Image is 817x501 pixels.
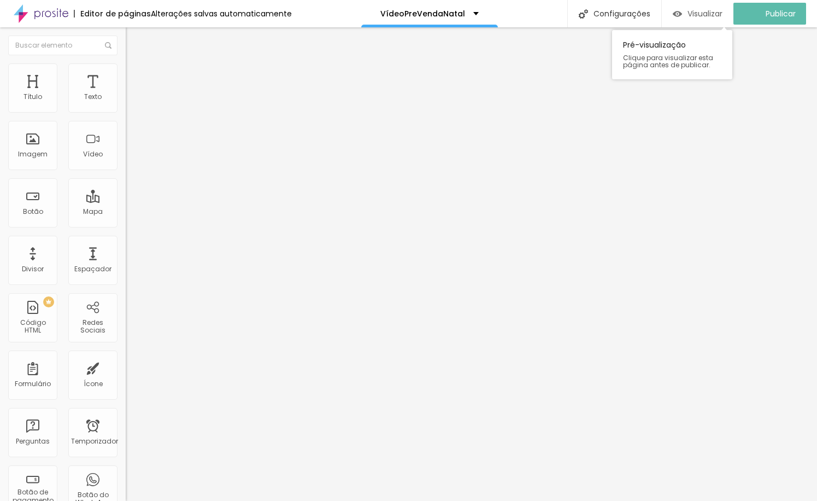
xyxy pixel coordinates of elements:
[74,264,111,273] font: Espaçador
[80,318,105,335] font: Redes Sociais
[71,436,118,446] font: Temporizador
[623,53,713,69] font: Clique para visualizar esta página antes de publicar.
[83,149,103,159] font: Vídeo
[380,8,465,19] font: VídeoPreVendaNatal
[593,8,650,19] font: Configurações
[23,207,43,216] font: Botão
[766,8,796,19] font: Publicar
[18,149,48,159] font: Imagem
[22,264,44,273] font: Divisor
[733,3,806,25] button: Publicar
[84,92,102,101] font: Texto
[83,207,103,216] font: Mapa
[673,9,682,19] img: view-1.svg
[16,436,50,446] font: Perguntas
[23,92,42,101] font: Título
[662,3,733,25] button: Visualizar
[84,379,103,388] font: Ícone
[15,379,51,388] font: Formulário
[80,8,151,19] font: Editor de páginas
[8,36,117,55] input: Buscar elemento
[687,8,722,19] font: Visualizar
[126,27,817,501] iframe: Editor
[623,39,686,50] font: Pré-visualização
[105,42,111,49] img: Ícone
[151,8,292,19] font: Alterações salvas automaticamente
[20,318,46,335] font: Código HTML
[579,9,588,19] img: Ícone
